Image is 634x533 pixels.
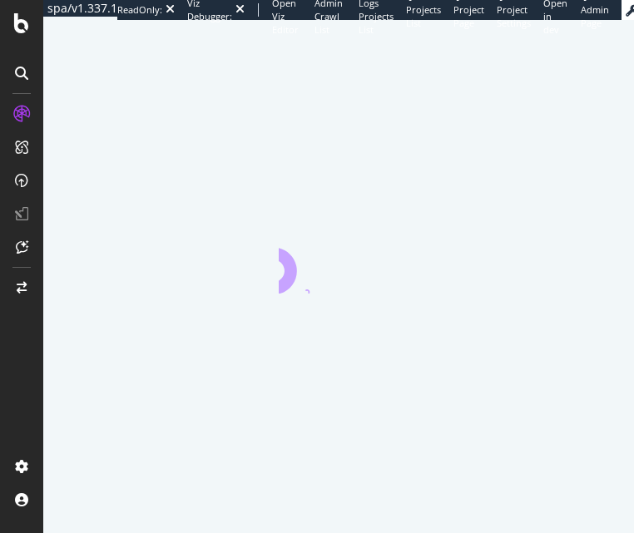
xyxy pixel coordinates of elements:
span: Project Settings [497,3,531,29]
span: Projects List [406,3,441,29]
div: animation [279,234,399,294]
span: Admin Page [581,3,609,29]
div: ReadOnly: [117,3,162,17]
span: Project Page [453,3,484,29]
